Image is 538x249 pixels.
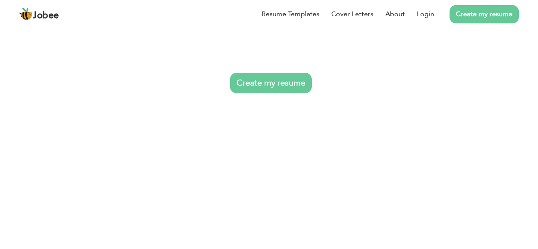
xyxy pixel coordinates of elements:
a: About [385,9,405,19]
span: Jobee [33,11,59,20]
img: jobee.io [19,7,33,21]
a: Create my resume [450,5,519,23]
a: Login [417,9,434,19]
a: Create my resume [230,73,312,93]
a: Cover Letters [331,9,373,19]
a: Resume Templates [262,9,319,19]
a: Jobee [19,7,59,21]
